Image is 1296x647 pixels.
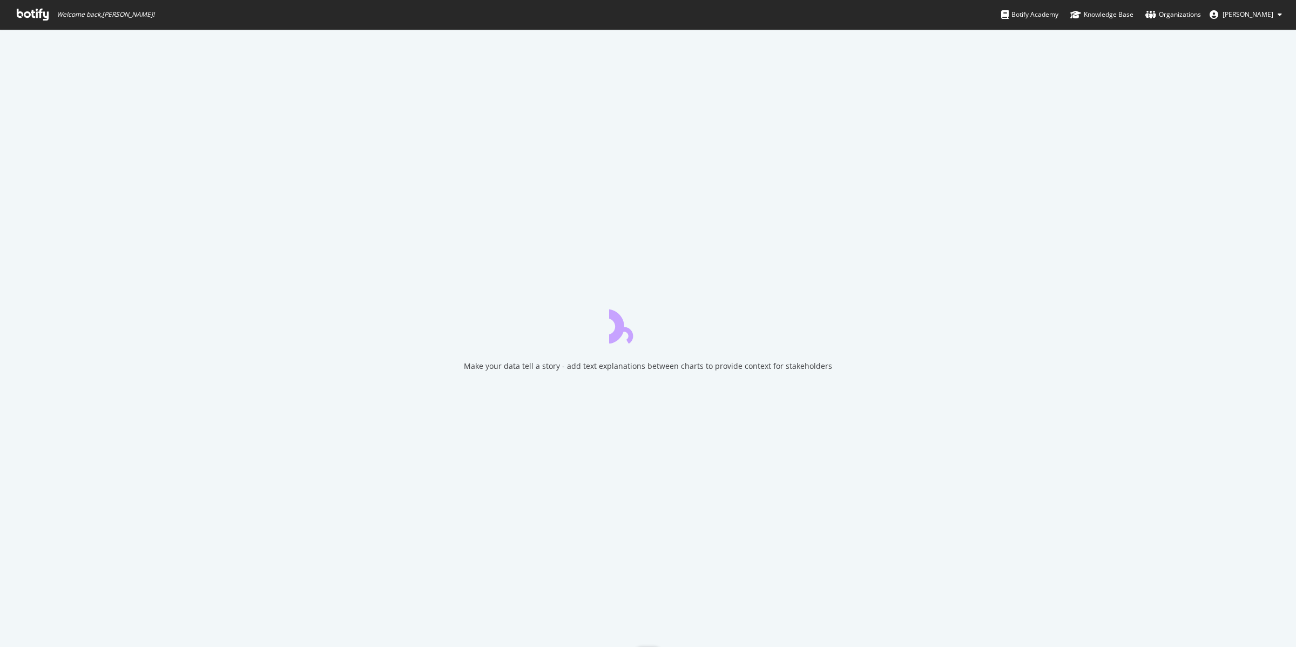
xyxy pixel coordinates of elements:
span: Welcome back, [PERSON_NAME] ! [57,10,154,19]
div: Make your data tell a story - add text explanations between charts to provide context for stakeho... [464,361,832,372]
div: animation [609,305,687,343]
span: Brendan O'Connell [1223,10,1273,19]
div: Organizations [1145,9,1201,20]
div: Knowledge Base [1070,9,1133,20]
div: Botify Academy [1001,9,1058,20]
button: [PERSON_NAME] [1201,6,1291,23]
